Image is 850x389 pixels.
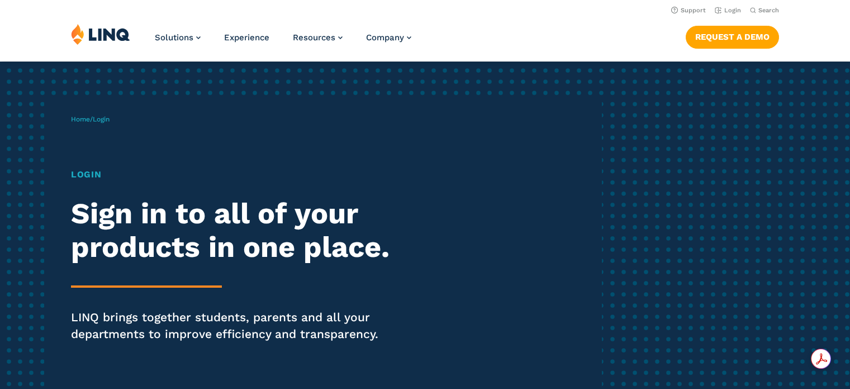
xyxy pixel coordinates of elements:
span: Solutions [155,32,193,43]
h2: Sign in to all of your products in one place. [71,197,398,264]
a: Company [366,32,411,43]
a: Resources [293,32,343,43]
a: Solutions [155,32,201,43]
button: Open Search Bar [750,6,779,15]
a: Login [715,7,741,14]
nav: Button Navigation [686,24,779,48]
a: Request a Demo [686,26,779,48]
span: Login [93,115,110,123]
span: Company [366,32,404,43]
a: Experience [224,32,269,43]
span: Resources [293,32,335,43]
a: Home [71,115,90,123]
p: LINQ brings together students, parents and all your departments to improve efficiency and transpa... [71,309,398,343]
span: / [71,115,110,123]
nav: Primary Navigation [155,24,411,60]
h1: Login [71,168,398,181]
span: Search [758,7,779,14]
img: LINQ | K‑12 Software [71,24,130,45]
a: Support [671,7,706,14]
